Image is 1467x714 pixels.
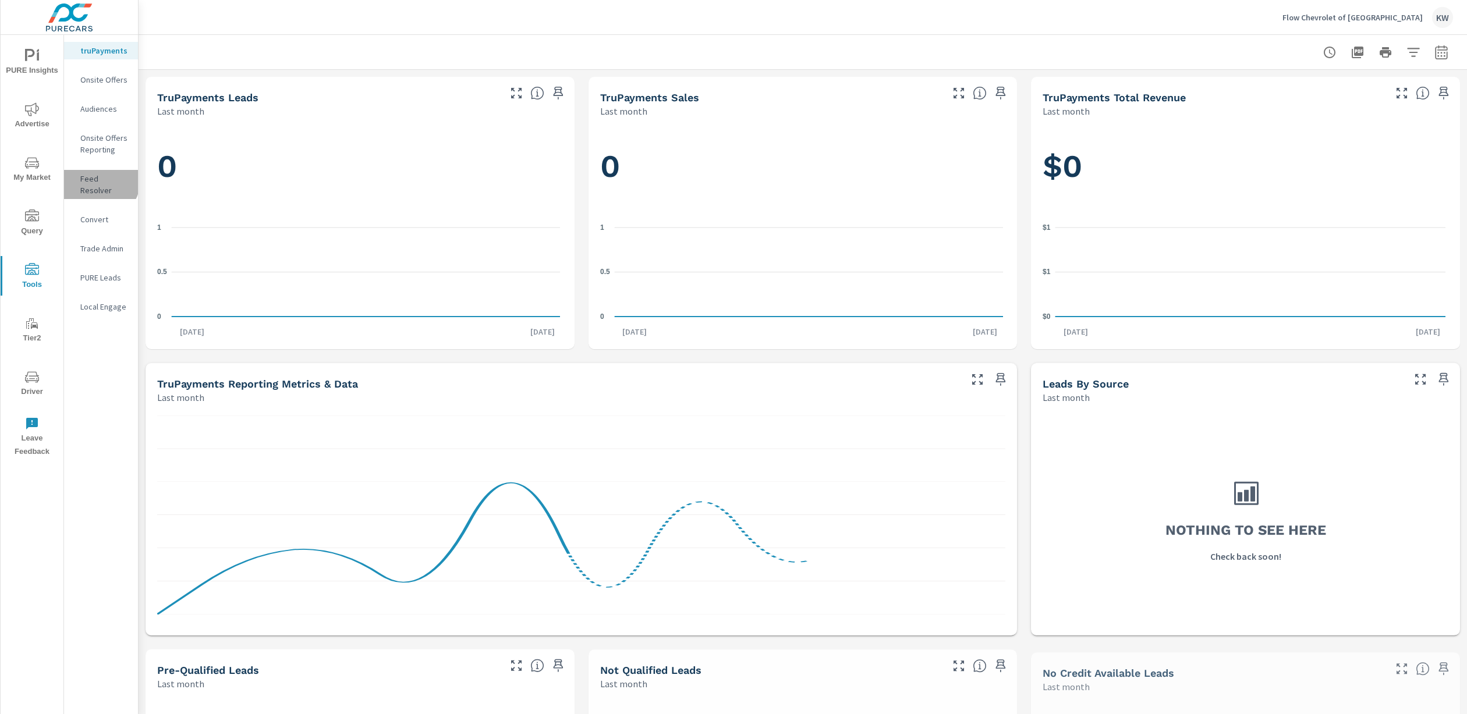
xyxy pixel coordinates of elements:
p: Last month [157,104,204,118]
p: Last month [1043,680,1090,694]
h5: Pre-Qualified Leads [157,664,259,676]
p: Last month [157,677,204,691]
p: [DATE] [522,326,563,338]
h1: $0 [1043,147,1448,186]
span: Leave Feedback [4,417,60,459]
span: Query [4,209,60,238]
div: PURE Leads [64,269,138,286]
p: Last month [157,390,204,404]
p: Feed Resolver [80,173,129,196]
span: Driver [4,370,60,399]
h5: truPayments Reporting Metrics & Data [157,378,358,390]
button: Make Fullscreen [1392,659,1411,678]
span: Save this to your personalized report [1434,370,1453,389]
div: KW [1432,7,1453,28]
h5: Not Qualified Leads [600,664,701,676]
h1: 0 [157,147,563,186]
h5: truPayments Leads [157,91,258,104]
span: The number of truPayments leads. [530,86,544,100]
text: $1 [1043,223,1051,232]
div: Feed Resolver [64,170,138,199]
div: nav menu [1,35,63,463]
span: Save this to your personalized report [991,370,1010,389]
p: [DATE] [614,326,655,338]
button: Make Fullscreen [968,370,987,389]
p: Flow Chevrolet of [GEOGRAPHIC_DATA] [1282,12,1423,23]
span: Tier2 [4,317,60,345]
button: Make Fullscreen [1392,84,1411,102]
h5: Leads By Source [1043,378,1129,390]
p: PURE Leads [80,272,129,283]
text: 1 [157,223,161,232]
span: A basic review has been done and approved the credit worthiness of the lead by the configured cre... [530,659,544,673]
button: Make Fullscreen [507,84,526,102]
div: Audiences [64,100,138,118]
text: $1 [1043,268,1051,276]
p: Trade Admin [80,243,129,254]
span: Save this to your personalized report [1434,84,1453,102]
p: Last month [1043,104,1090,118]
span: Save this to your personalized report [991,84,1010,102]
span: PURE Insights [4,49,60,77]
div: Convert [64,211,138,228]
button: Make Fullscreen [949,656,968,675]
text: 0 [157,312,161,321]
span: Save this to your personalized report [549,656,568,675]
div: Onsite Offers Reporting [64,129,138,158]
h1: 0 [600,147,1006,186]
span: A basic review has been done and has not approved the credit worthiness of the lead by the config... [973,659,987,673]
div: truPayments [64,42,138,59]
button: Select Date Range [1430,41,1453,64]
button: Print Report [1374,41,1397,64]
p: Last month [1043,390,1090,404]
p: [DATE] [172,326,212,338]
span: My Market [4,156,60,184]
p: [DATE] [1408,326,1448,338]
p: Local Engage [80,301,129,312]
span: A lead that has been submitted but has not gone through the credit application process. [1416,662,1430,676]
p: Last month [600,104,647,118]
span: Number of sales matched to a truPayments lead. [Source: This data is sourced from the dealer's DM... [973,86,987,100]
p: truPayments [80,45,129,56]
p: Last month [600,677,647,691]
p: [DATE] [965,326,1005,338]
h5: truPayments Total Revenue [1043,91,1186,104]
p: Convert [80,214,129,225]
div: Trade Admin [64,240,138,257]
text: 0 [600,312,604,321]
span: Save this to your personalized report [1434,659,1453,678]
p: [DATE] [1055,326,1096,338]
div: Onsite Offers [64,71,138,88]
button: Make Fullscreen [507,656,526,675]
span: Tools [4,263,60,292]
button: Apply Filters [1402,41,1425,64]
span: Advertise [4,102,60,131]
text: 0.5 [157,268,167,276]
h3: Nothing to see here [1165,520,1326,540]
p: Audiences [80,103,129,115]
h5: No Credit Available Leads [1043,667,1174,679]
button: Make Fullscreen [1411,370,1430,389]
p: Onsite Offers [80,74,129,86]
span: Total revenue from sales matched to a truPayments lead. [Source: This data is sourced from the de... [1416,86,1430,100]
h5: truPayments Sales [600,91,699,104]
text: 1 [600,223,604,232]
button: Make Fullscreen [949,84,968,102]
text: 0.5 [600,268,610,276]
div: Local Engage [64,298,138,315]
span: Save this to your personalized report [549,84,568,102]
span: Save this to your personalized report [991,656,1010,675]
button: "Export Report to PDF" [1346,41,1369,64]
p: Check back soon! [1210,549,1281,563]
text: $0 [1043,312,1051,321]
p: Onsite Offers Reporting [80,132,129,155]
